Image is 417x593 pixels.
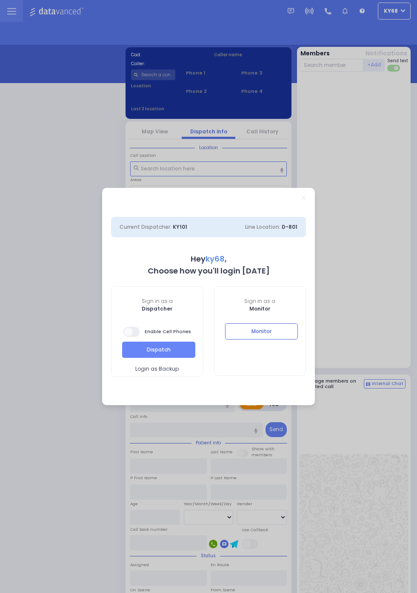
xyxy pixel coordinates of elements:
button: Dispatch [122,342,195,358]
b: Dispatcher [142,305,172,312]
b: Hey , [191,253,227,264]
b: Choose how you'll login [DATE] [148,265,270,276]
span: Login as Backup [135,365,179,373]
span: Enable Cell Phones [123,326,191,338]
span: ky68 [206,253,225,264]
span: KY101 [173,223,187,230]
span: Sign in as a [214,297,306,305]
span: Line Location: [245,223,280,230]
span: Sign in as a [111,297,203,305]
b: Monitor [249,305,270,312]
a: Close [301,196,306,200]
button: Monitor [225,323,298,340]
span: D-801 [282,223,297,230]
span: Current Dispatcher: [120,223,171,230]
